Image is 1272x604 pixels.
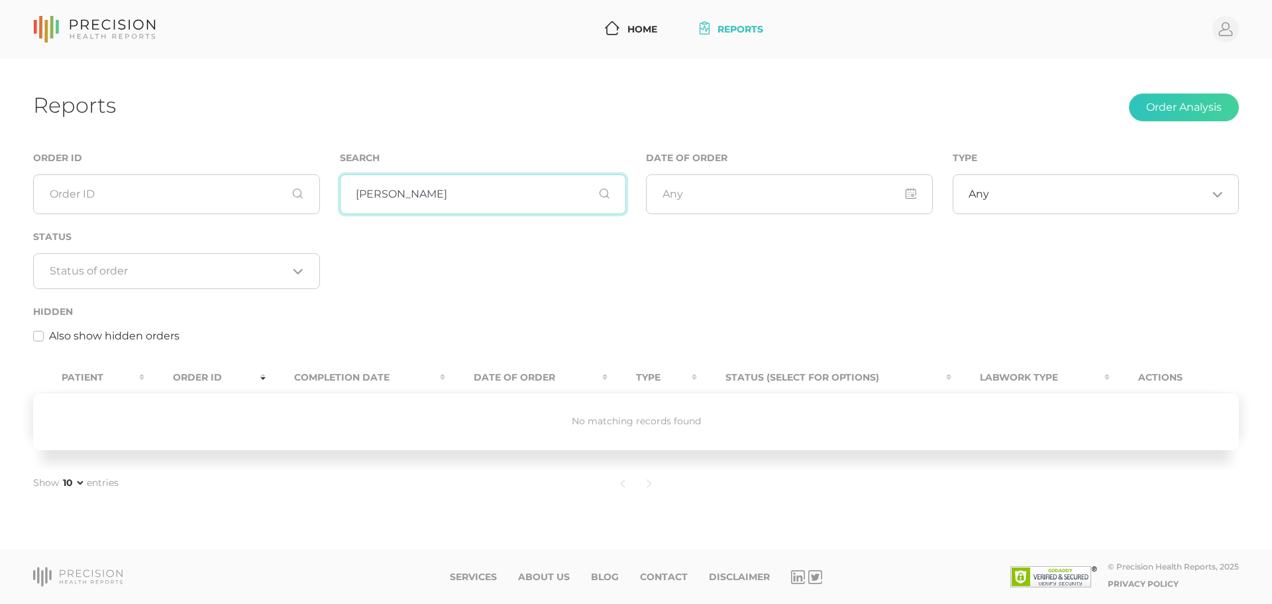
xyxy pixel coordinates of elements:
[33,92,116,118] h1: Reports
[33,306,73,318] label: Hidden
[640,572,688,583] a: Contact
[518,572,570,583] a: About Us
[33,231,72,243] label: Status
[646,152,727,164] label: Date of Order
[697,363,951,393] th: Status (Select for Options) : activate to sort column ascending
[33,363,144,393] th: Patient : activate to sort column ascending
[1129,93,1239,121] button: Order Analysis
[1108,562,1239,572] div: © Precision Health Reports, 2025
[694,17,769,42] a: Reports
[33,476,119,490] label: Show entries
[989,188,1207,201] input: Search for option
[50,265,288,278] input: Search for option
[33,393,1239,450] td: No matching records found
[646,174,933,214] input: Any
[953,152,977,164] label: Type
[340,174,627,214] input: First or Last Name
[1010,566,1097,587] img: SSL site seal - click to verify
[33,152,82,164] label: Order ID
[608,363,697,393] th: Type : activate to sort column ascending
[266,363,446,393] th: Completion Date : activate to sort column ascending
[33,174,320,214] input: Order ID
[1108,579,1179,589] a: Privacy Policy
[1110,363,1239,393] th: Actions
[953,174,1240,214] div: Search for option
[49,328,180,344] label: Also show hidden orders
[951,363,1110,393] th: Labwork Type : activate to sort column ascending
[450,572,497,583] a: Services
[33,253,320,289] div: Search for option
[60,476,85,489] select: Showentries
[591,572,619,583] a: Blog
[600,17,662,42] a: Home
[144,363,265,393] th: Order ID : activate to sort column ascending
[340,152,380,164] label: Search
[709,572,770,583] a: Disclaimer
[969,188,989,201] span: Any
[445,363,608,393] th: Date Of Order : activate to sort column ascending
